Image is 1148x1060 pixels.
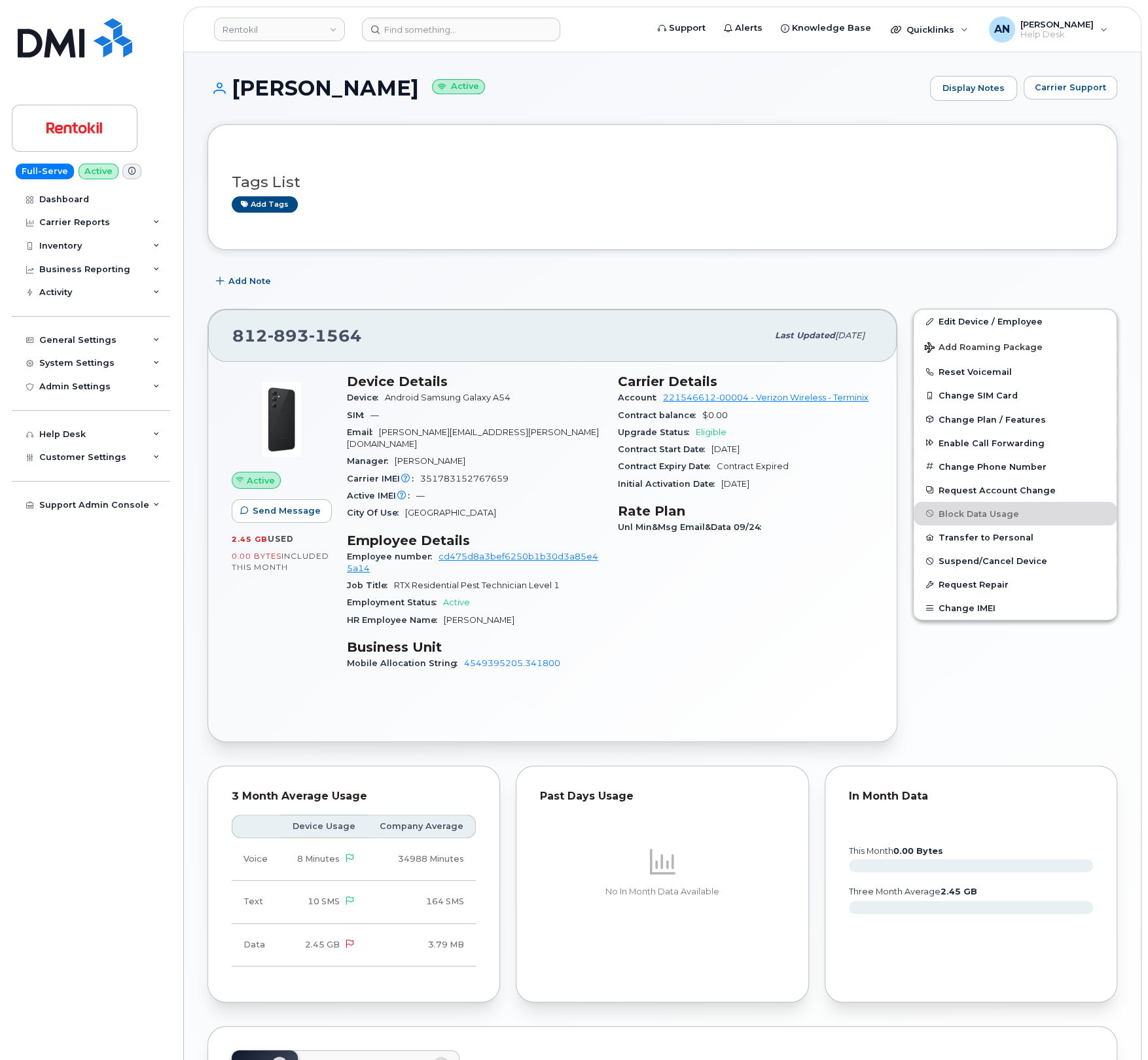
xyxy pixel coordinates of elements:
span: — [416,491,425,501]
tspan: 0.00 Bytes [893,846,943,856]
button: Change SIM Card [914,383,1117,407]
span: 893 [268,326,309,345]
button: Send Message [232,499,332,523]
span: — [370,410,379,420]
td: 34988 Minutes [367,838,476,881]
th: Device Usage [280,815,367,838]
span: 0.00 Bytes [232,552,281,561]
span: Last updated [775,330,835,340]
span: City Of Use [347,508,405,518]
span: Carrier IMEI [347,474,420,484]
span: [PERSON_NAME][EMAIL_ADDRESS][PERSON_NAME][DOMAIN_NAME] [347,427,599,449]
span: Initial Activation Date [618,479,721,489]
h3: Rate Plan [618,503,873,519]
h3: Device Details [347,374,602,389]
span: Job Title [347,580,394,590]
span: Android Samsung Galaxy A54 [385,393,511,402]
span: [GEOGRAPHIC_DATA] [405,508,496,518]
span: 2.45 GB [232,535,268,544]
span: Add Roaming Package [924,342,1043,355]
button: Change Plan / Features [914,408,1117,431]
span: $0.00 [702,410,728,420]
span: Mobile Allocation String [347,658,464,668]
button: Change IMEI [914,596,1117,620]
span: Suspend/Cancel Device [939,556,1047,566]
button: Carrier Support [1024,76,1117,99]
span: Contract balance [618,410,702,420]
button: Request Repair [914,573,1117,596]
span: 10 SMS [308,896,340,906]
button: Transfer to Personal [914,525,1117,549]
span: Email [347,427,379,437]
td: Data [232,924,280,966]
h3: Carrier Details [618,374,873,389]
h1: [PERSON_NAME] [207,77,924,99]
button: Add Note [207,270,282,293]
tspan: 2.45 GB [941,887,977,896]
span: 8 Minutes [297,854,340,864]
span: Send Message [253,504,321,517]
span: [PERSON_NAME] [444,615,514,625]
span: 1564 [309,326,362,345]
span: used [268,534,294,544]
iframe: Messenger Launcher [1091,1003,1138,1050]
span: Account [618,393,663,402]
span: Change Plan / Features [939,414,1046,424]
span: Enable Call Forwarding [939,438,1045,448]
span: [DATE] [711,444,740,454]
a: Add tags [232,196,298,213]
th: Company Average [367,815,476,838]
a: cd475d8a3bef6250b1b30d3a85e45a14 [347,552,598,573]
h3: Employee Details [347,533,602,548]
span: 812 [232,326,362,345]
span: Add Note [228,275,271,287]
span: 2.45 GB [305,940,340,949]
small: Active [432,79,485,94]
button: Reset Voicemail [914,360,1117,383]
span: SIM [347,410,370,420]
span: Active [443,597,470,607]
span: Eligible [696,427,726,437]
div: In Month Data [849,790,1093,803]
button: Request Account Change [914,478,1117,502]
td: Text [232,881,280,923]
text: three month average [848,887,977,896]
span: 351783152767659 [420,474,509,484]
td: 164 SMS [367,881,476,923]
a: Display Notes [930,76,1017,101]
button: Change Phone Number [914,455,1117,478]
div: 3 Month Average Usage [232,790,476,803]
h3: Tags List [232,174,1093,190]
span: [PERSON_NAME] [395,456,465,466]
span: Device [347,393,385,402]
span: RTX Residential Pest Technician Level 1 [394,580,560,590]
button: Block Data Usage [914,502,1117,525]
span: Active [247,474,275,487]
span: Contract Start Date [618,444,711,454]
span: Carrier Support [1035,81,1106,94]
img: image20231002-3703462-17nx3v8.jpeg [242,380,321,459]
a: 221546612-00004 - Verizon Wireless - Terminix [663,393,869,402]
p: No In Month Data Available [540,886,784,898]
span: Employment Status [347,597,443,607]
div: Past Days Usage [540,790,784,803]
span: [DATE] [835,330,865,340]
span: HR Employee Name [347,615,444,625]
span: Unl Min&Msg Email&Data 09/24 [618,522,768,532]
td: Voice [232,838,280,881]
span: Manager [347,456,395,466]
text: this month [848,846,943,856]
span: Contract Expired [717,461,789,471]
button: Suspend/Cancel Device [914,549,1117,573]
span: Employee number [347,552,439,561]
span: Contract Expiry Date [618,461,717,471]
span: Upgrade Status [618,427,696,437]
td: 3.79 MB [367,924,476,966]
h3: Business Unit [347,639,602,655]
a: Edit Device / Employee [914,309,1117,333]
button: Add Roaming Package [914,333,1117,360]
span: Active IMEI [347,491,416,501]
a: 4549395205.341800 [464,658,560,668]
span: [DATE] [721,479,749,489]
button: Enable Call Forwarding [914,431,1117,455]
